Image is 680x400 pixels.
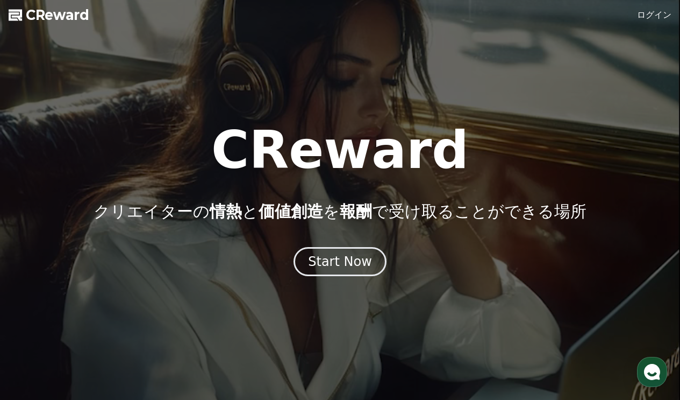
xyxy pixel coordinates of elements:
a: CReward [9,6,89,24]
a: Start Now [294,258,386,268]
p: クリエイターの と を で受け取ることができる場所 [94,202,586,221]
span: CReward [26,6,89,24]
a: ログイン [637,9,671,22]
div: Start Now [308,253,372,270]
span: 報酬 [340,202,372,221]
button: Start Now [294,247,386,276]
h1: CReward [211,124,469,176]
span: 価値創造 [259,202,323,221]
span: 情熱 [210,202,242,221]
